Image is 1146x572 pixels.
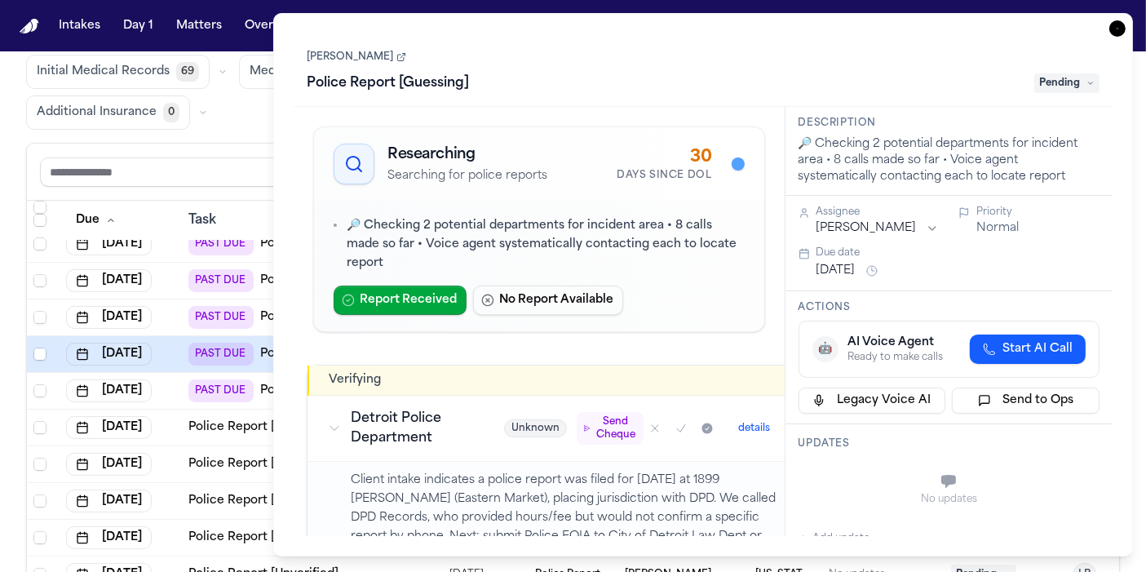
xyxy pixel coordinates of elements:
[670,417,692,440] button: Mark as confirmed
[644,417,666,440] button: Mark as no report
[617,169,711,182] div: Days Since DOL
[732,419,777,438] button: details
[473,286,623,315] button: No Report Available
[370,11,416,41] button: Firms
[799,301,1100,314] h3: Actions
[317,11,361,41] button: Tasks
[848,351,944,364] div: Ready to make calls
[26,95,190,130] button: Additional Insurance0
[170,11,228,41] button: Matters
[952,388,1100,414] button: Send to Ops
[799,117,1100,130] h3: Description
[1002,341,1073,357] span: Start AI Call
[426,11,496,41] button: The Flock
[976,206,1100,219] div: Priority
[387,144,547,166] h2: Researching
[20,19,39,34] a: Home
[238,11,308,41] button: Overview
[307,51,406,64] a: [PERSON_NAME]
[617,146,711,169] div: 30
[351,472,777,565] p: Client intake indicates a police report was filed for [DATE] at 1899 [PERSON_NAME] (Eastern Marke...
[176,62,199,82] span: 69
[329,372,381,388] h2: Verifying
[351,409,465,448] h3: Detroit Police Department
[577,412,644,445] button: Send Cheque
[26,55,210,89] button: Initial Medical Records69
[970,335,1086,364] button: Start AI Call
[594,415,637,441] span: Send Cheque
[816,263,856,279] button: [DATE]
[239,55,391,89] button: Medical Records721
[799,437,1100,450] h3: Updates
[504,419,567,437] span: Unknown
[250,64,347,80] span: Medical Records
[52,11,107,41] button: Intakes
[334,286,467,315] button: Report Received
[799,136,1100,185] div: 🔎 Checking 2 potential departments for incident area • 8 calls made so far • Voice agent systemat...
[20,19,39,34] img: Finch Logo
[816,206,940,219] div: Assignee
[117,11,160,41] button: Day 1
[300,70,476,96] h1: Police Report [Guessing]
[37,104,157,121] span: Additional Insurance
[799,388,946,414] button: Legacy Voice AI
[163,103,179,122] span: 0
[347,217,744,273] p: 🔎 Checking 2 potential departments for incident area • 8 calls made so far • Voice agent systemat...
[387,168,547,184] p: Searching for police reports
[799,493,1100,506] div: No updates
[799,529,870,548] button: Add update
[816,246,1100,259] div: Due date
[1034,73,1100,93] span: Pending
[818,341,832,357] span: 🤖
[37,64,170,80] span: Initial Medical Records
[862,261,882,281] button: Snooze task
[696,417,719,440] button: Mark as received
[848,335,944,351] div: AI Voice Agent
[976,220,1019,237] button: Normal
